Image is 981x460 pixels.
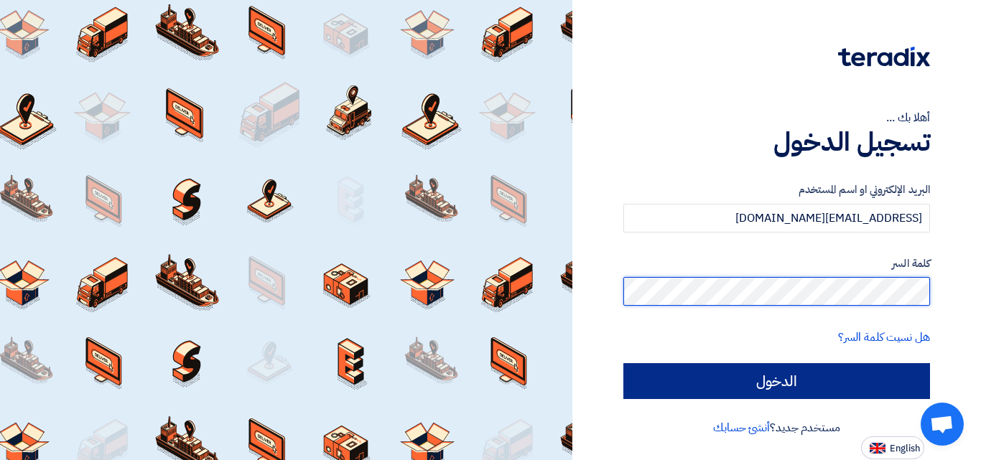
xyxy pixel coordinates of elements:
[623,109,930,126] div: أهلا بك ...
[838,47,930,67] img: Teradix logo
[623,126,930,158] h1: تسجيل الدخول
[623,204,930,233] input: أدخل بريد العمل الإلكتروني او اسم المستخدم الخاص بك ...
[623,363,930,399] input: الدخول
[623,255,930,272] label: كلمة السر
[623,419,930,436] div: مستخدم جديد؟
[838,329,930,346] a: هل نسيت كلمة السر؟
[870,443,885,454] img: en-US.png
[861,436,924,459] button: English
[890,443,920,454] span: English
[623,182,930,198] label: البريد الإلكتروني او اسم المستخدم
[921,403,964,446] a: Open chat
[713,419,770,436] a: أنشئ حسابك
